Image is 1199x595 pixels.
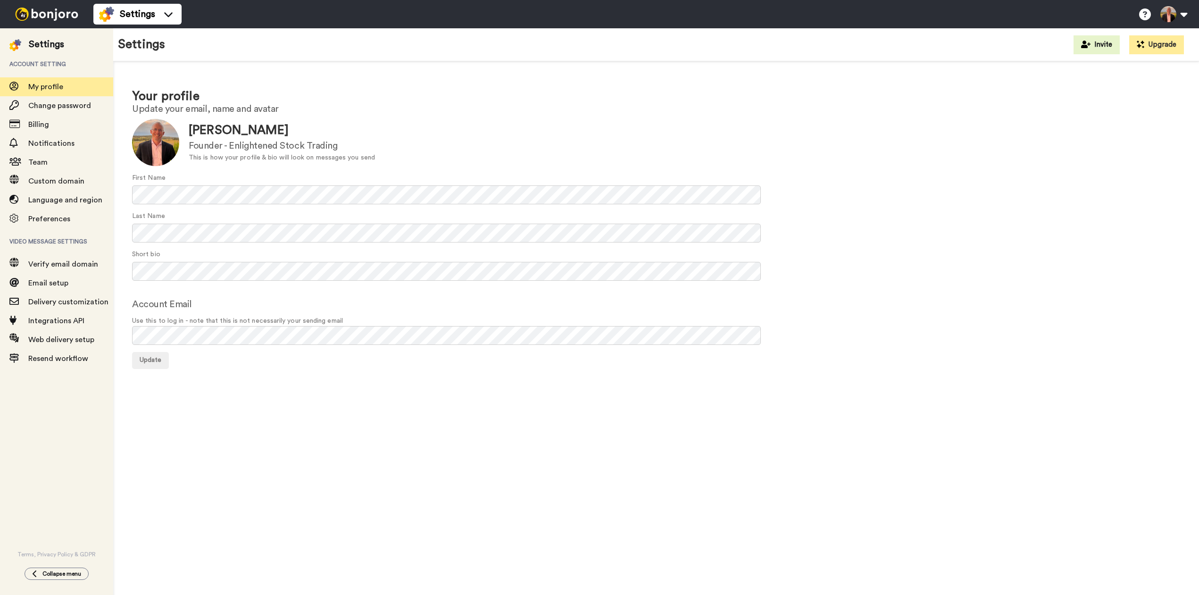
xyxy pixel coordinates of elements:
span: Change password [28,102,91,109]
img: bj-logo-header-white.svg [11,8,82,21]
button: Invite [1074,35,1120,54]
div: Founder - Enlightened Stock Trading [189,139,375,153]
span: Custom domain [28,177,84,185]
span: Verify email domain [28,260,98,268]
span: Billing [28,121,49,128]
span: Integrations API [28,317,84,325]
label: Last Name [132,211,165,221]
span: Delivery customization [28,298,108,306]
img: settings-colored.svg [99,7,114,22]
button: Upgrade [1129,35,1184,54]
label: Short bio [132,250,160,260]
div: Settings [29,38,64,51]
span: My profile [28,83,63,91]
span: Settings [120,8,155,21]
label: First Name [132,173,166,183]
h1: Settings [118,38,165,51]
span: Email setup [28,279,68,287]
button: Update [132,352,169,369]
label: Account Email [132,297,192,311]
h1: Your profile [132,90,1180,103]
span: Web delivery setup [28,336,94,344]
span: Notifications [28,140,75,147]
h2: Update your email, name and avatar [132,104,1180,114]
span: Preferences [28,215,70,223]
div: This is how your profile & bio will look on messages you send [189,153,375,163]
span: Team [28,159,48,166]
div: [PERSON_NAME] [189,122,375,139]
button: Collapse menu [25,568,89,580]
img: settings-colored.svg [9,39,21,51]
span: Update [140,357,161,363]
span: Collapse menu [42,570,81,578]
span: Resend workflow [28,355,88,362]
span: Use this to log in - note that this is not necessarily your sending email [132,316,1180,326]
span: Language and region [28,196,102,204]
